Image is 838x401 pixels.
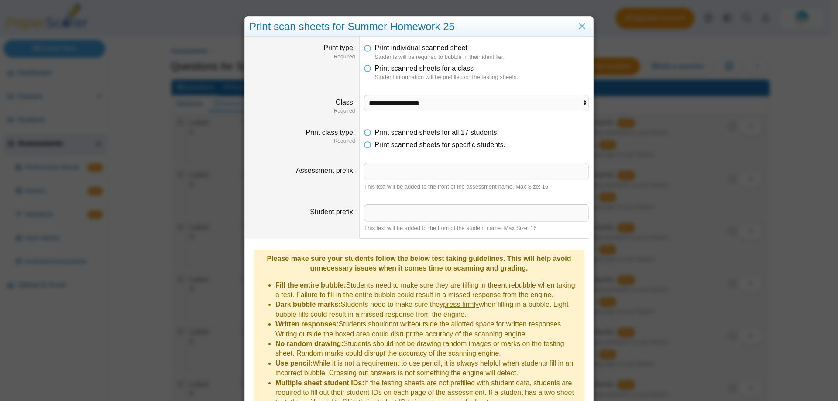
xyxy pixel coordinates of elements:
[275,379,364,387] b: Multiple sheet student IDs:
[275,340,343,347] b: No random drawing:
[275,359,580,378] li: While it is not a requirement to use pencil, it is always helpful when students fill in an incorr...
[388,320,415,328] u: not write
[296,167,355,174] label: Assessment prefix
[275,320,339,328] b: Written responses:
[575,19,589,34] a: Close
[374,141,505,148] span: Print scanned sheets for specific students.
[323,44,355,51] label: Print type
[267,255,571,272] b: Please make sure your students follow the below test taking guidelines. This will help avoid unne...
[443,301,479,308] u: press firmly
[310,208,355,216] label: Student prefix
[374,129,499,136] span: Print scanned sheets for all 17 students.
[306,129,355,136] label: Print class type
[364,224,589,232] div: This text will be added to the front of the student name. Max Size: 16
[275,339,580,359] li: Students should not be drawing random images or marks on the testing sheet. Random marks could di...
[245,17,593,37] div: Print scan sheets for Summer Homework 25
[374,53,589,61] dfn: Students will be required to bubble in their identifier.
[275,281,346,289] b: Fill the entire bubble:
[249,53,355,61] dfn: Required
[275,319,580,339] li: Students should outside the allotted space for written responses. Writing outside the boxed area ...
[364,183,589,191] div: This text will be added to the front of the assessment name. Max Size: 16
[249,107,355,115] dfn: Required
[275,301,340,308] b: Dark bubble marks:
[374,73,589,81] dfn: Student information will be prefilled on the testing sheets.
[275,281,580,300] li: Students need to make sure they are filling in the bubble when taking a test. Failure to fill in ...
[336,99,355,106] label: Class
[275,300,580,319] li: Students need to make sure they when filling in a bubble. Light bubble fills could result in a mi...
[275,360,313,367] b: Use pencil:
[249,137,355,145] dfn: Required
[374,44,467,51] span: Print individual scanned sheet
[374,65,474,72] span: Print scanned sheets for a class
[498,281,515,289] u: entire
